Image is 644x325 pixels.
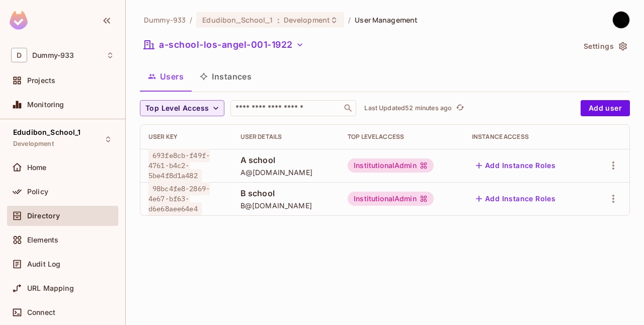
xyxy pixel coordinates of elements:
[10,11,28,30] img: SReyMgAAAABJRU5ErkJggg==
[240,168,332,177] span: A@[DOMAIN_NAME]
[27,236,58,244] span: Elements
[355,15,418,25] span: User Management
[27,164,47,172] span: Home
[11,48,27,62] span: D
[27,260,60,268] span: Audit Log
[148,182,210,215] span: 98bc4fe8-2869-4e67-bf63-d6e68aee64e4
[192,64,260,89] button: Instances
[202,15,273,25] span: Edudibon_School_1
[472,133,582,141] div: Instance Access
[27,308,55,316] span: Connect
[348,158,434,173] div: InstitutionalAdmin
[472,191,559,207] button: Add Instance Roles
[240,201,332,210] span: B@[DOMAIN_NAME]
[581,100,630,116] button: Add user
[148,133,224,141] div: User Key
[140,37,308,53] button: a-school-los-angel-001-1922
[13,128,81,136] span: Edudibon_School_1
[240,133,332,141] div: User Details
[140,64,192,89] button: Users
[13,140,54,148] span: Development
[613,12,629,28] img: Anil kumar T
[456,103,464,113] span: refresh
[454,102,466,114] button: refresh
[284,15,330,25] span: Development
[145,102,209,115] span: Top Level Access
[144,15,186,25] span: the active workspace
[240,154,332,166] span: A school
[27,188,48,196] span: Policy
[27,212,60,220] span: Directory
[472,157,559,174] button: Add Instance Roles
[348,133,456,141] div: Top Level Access
[452,102,466,114] span: Click to refresh data
[27,101,64,109] span: Monitoring
[27,76,55,85] span: Projects
[190,15,192,25] li: /
[348,15,351,25] li: /
[277,16,280,24] span: :
[348,192,434,206] div: InstitutionalAdmin
[27,284,74,292] span: URL Mapping
[140,100,224,116] button: Top Level Access
[148,149,210,182] span: 693fe8cb-f49f-4761-b4c2-5be4f8d1a482
[580,38,630,54] button: Settings
[364,104,452,112] p: Last Updated 52 minutes ago
[32,51,74,59] span: Workspace: Dummy-933
[240,188,332,199] span: B school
